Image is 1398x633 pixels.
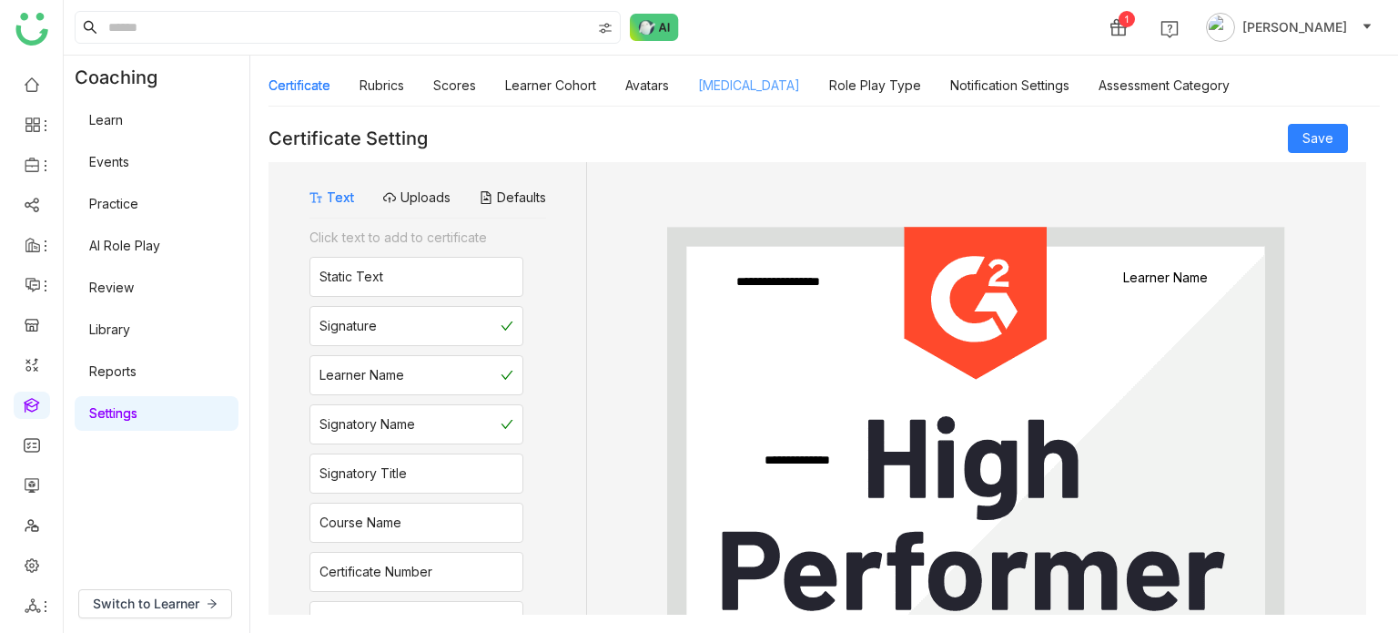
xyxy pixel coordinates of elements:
img: help.svg [1160,20,1179,38]
div: Course Name [319,513,401,533]
a: Assessment Category [1099,77,1230,93]
img: avatar [1206,13,1235,42]
span: Switch to Learner [93,594,199,614]
a: Rubrics [360,77,404,93]
a: Practice [89,196,138,211]
gtmb-token-detail: Learner Name [1077,270,1253,285]
a: Scores [433,77,476,93]
div: Signatory Title [319,464,407,484]
img: logo [15,13,48,46]
button: [PERSON_NAME] [1202,13,1376,42]
div: 1 [1119,11,1135,27]
span: [PERSON_NAME] [1242,17,1347,37]
button: Switch to Learner [78,589,232,618]
a: Settings [89,405,137,421]
div: Signatory Name [319,414,415,434]
a: Reports [89,363,137,379]
a: Role Play Type [829,77,921,93]
img: ask-buddy-normal.svg [630,14,679,41]
div: Learner Name [319,365,404,385]
a: Review [89,280,134,295]
div: Certificate Setting [268,128,428,149]
a: Certificate [268,77,330,93]
span: Save [1302,128,1333,148]
div: Coaching [64,56,185,99]
a: Library [89,322,130,337]
a: Notification Settings [950,77,1069,93]
a: Learn [89,112,123,128]
button: Defaults [480,188,546,208]
a: Learner Cohort [505,77,596,93]
div: Certificate Number [319,562,432,582]
button: Text [309,188,354,208]
img: search-type.svg [598,21,613,36]
a: Events [89,154,129,169]
div: Static Text [319,267,383,287]
button: Uploads [383,188,451,208]
a: AI Role Play [89,238,160,253]
a: [MEDICAL_DATA] [698,77,800,93]
a: Avatars [625,77,669,93]
button: Save [1288,124,1348,153]
div: Click text to add to certificate [309,228,523,248]
div: Issued Date [319,611,390,631]
div: Signature [319,316,377,336]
